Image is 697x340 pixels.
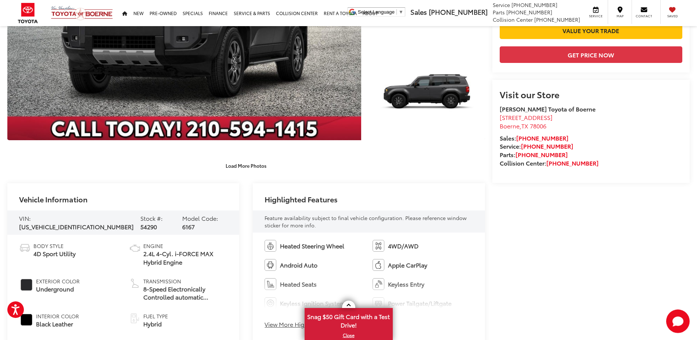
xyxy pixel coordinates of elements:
[493,1,510,8] span: Service
[182,222,195,231] span: 6167
[143,320,168,328] span: Hybrid
[358,9,395,15] span: Select Language
[51,6,113,21] img: Vic Vaughan Toyota of Boerne
[220,159,272,172] button: Load More Photos
[21,279,32,291] span: #292A2D
[373,240,384,252] img: 4WD/AWD
[500,121,520,130] span: Boerne
[373,259,384,271] img: Apple CarPlay
[493,8,505,16] span: Parts
[515,150,568,159] a: [PHONE_NUMBER]
[534,16,580,23] span: [PHONE_NUMBER]
[143,249,228,266] span: 2.4L 4-Cyl. i-FORCE MAX Hybrid Engine
[143,242,228,249] span: Engine
[33,249,76,258] span: 4D Sport Utility
[140,222,157,231] span: 54290
[140,214,163,222] span: Stock #:
[280,261,317,269] span: Android Auto
[500,159,599,167] strong: Collision Center:
[265,259,276,271] img: Android Auto
[493,16,533,23] span: Collision Center
[664,14,680,18] span: Saved
[521,121,528,130] span: TX
[500,46,682,63] button: Get Price Now
[143,277,228,285] span: Transmission
[612,14,628,18] span: Map
[500,134,568,142] strong: Sales:
[21,314,32,326] span: #000000
[666,309,690,333] svg: Start Chat
[546,159,599,167] a: [PHONE_NUMBER]
[36,320,79,328] span: Black Leather
[19,214,31,222] span: VIN:
[666,309,690,333] button: Toggle Chat Window
[143,285,228,302] span: 8-Speed Electronically Controlled automatic Transmission with intelligence (ECT-i) and sequential...
[506,8,552,16] span: [PHONE_NUMBER]
[500,113,553,130] a: [STREET_ADDRESS] Boerne,TX 78006
[368,53,486,141] img: 2025 Toyota Land Cruiser Land Cruiser
[265,214,467,229] span: Feature availability subject to final vehicle configuration. Please reference window sticker for ...
[305,309,392,331] span: Snag $50 Gift Card with a Test Drive!
[500,150,568,159] strong: Parts:
[429,7,488,17] span: [PHONE_NUMBER]
[265,320,329,329] button: View More Highlights...
[373,278,384,290] img: Keyless Entry
[388,261,427,269] span: Apple CarPlay
[511,1,557,8] span: [PHONE_NUMBER]
[588,14,604,18] span: Service
[143,312,168,320] span: Fuel Type
[410,7,427,17] span: Sales
[500,22,682,39] a: Value Your Trade
[500,142,573,150] strong: Service:
[500,113,553,121] span: [STREET_ADDRESS]
[36,277,80,285] span: Exterior Color
[36,312,79,320] span: Interior Color
[33,242,76,249] span: Body Style
[530,121,546,130] span: 78006
[516,134,568,142] a: [PHONE_NUMBER]
[265,240,276,252] img: Heated Steering Wheel
[280,242,344,250] span: Heated Steering Wheel
[500,105,596,113] strong: [PERSON_NAME] Toyota of Boerne
[182,214,218,222] span: Model Code:
[636,14,652,18] span: Contact
[500,89,682,99] h2: Visit our Store
[36,285,80,293] span: Underground
[521,142,573,150] a: [PHONE_NUMBER]
[369,53,485,140] a: Expand Photo 3
[399,9,403,15] span: ▼
[500,121,546,130] span: ,
[19,222,134,231] span: [US_VEHICLE_IDENTIFICATION_NUMBER]
[19,195,87,203] h2: Vehicle Information
[265,195,338,203] h2: Highlighted Features
[265,278,276,290] img: Heated Seats
[388,242,418,250] span: 4WD/AWD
